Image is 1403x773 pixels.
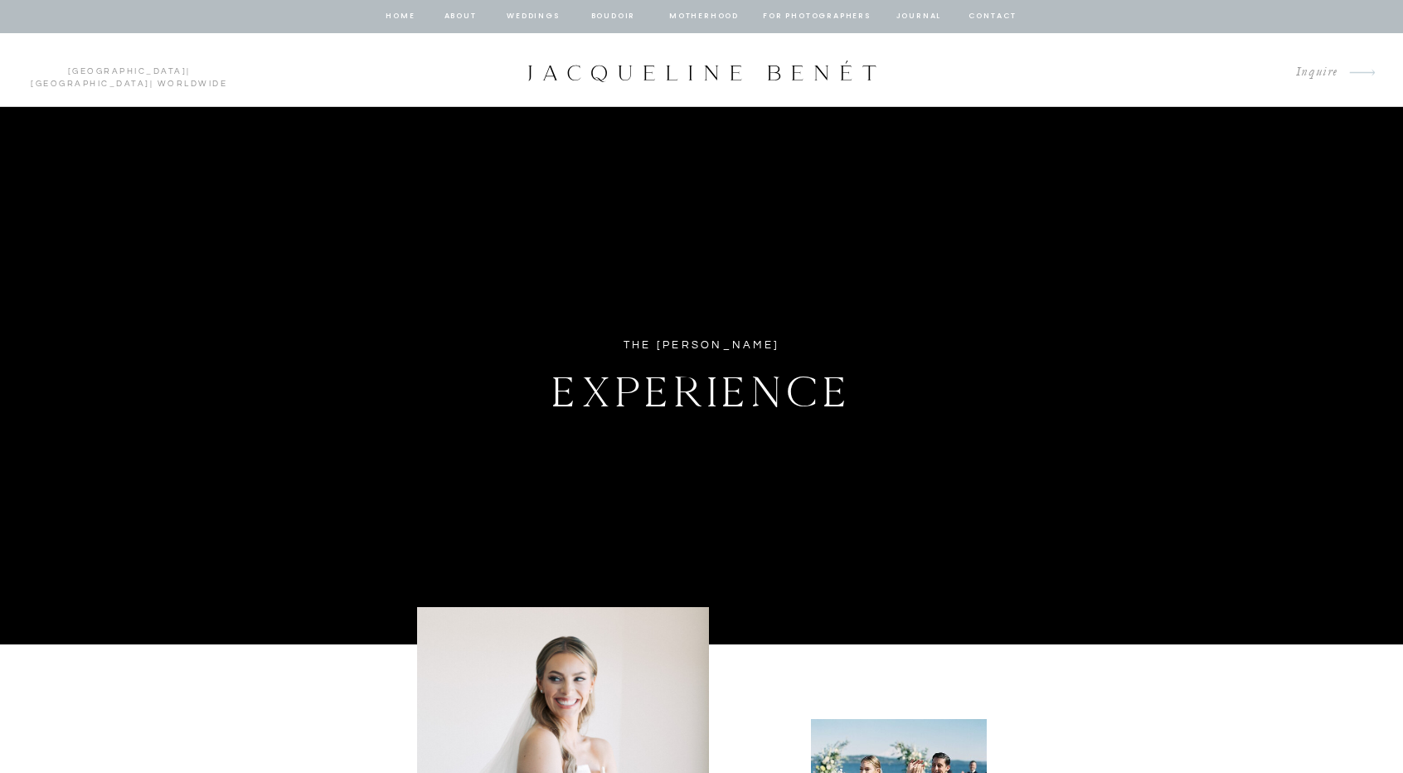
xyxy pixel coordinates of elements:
[505,9,561,24] a: Weddings
[443,9,478,24] a: about
[463,358,940,416] h1: Experience
[590,9,637,24] a: BOUDOIR
[893,9,944,24] a: journal
[566,336,837,355] div: The [PERSON_NAME]
[1283,61,1338,84] a: Inquire
[68,67,187,75] a: [GEOGRAPHIC_DATA]
[385,9,416,24] a: home
[23,66,235,75] p: | | Worldwide
[31,80,150,88] a: [GEOGRAPHIC_DATA]
[669,9,738,24] a: Motherhood
[763,9,871,24] a: for photographers
[966,9,1019,24] a: contact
